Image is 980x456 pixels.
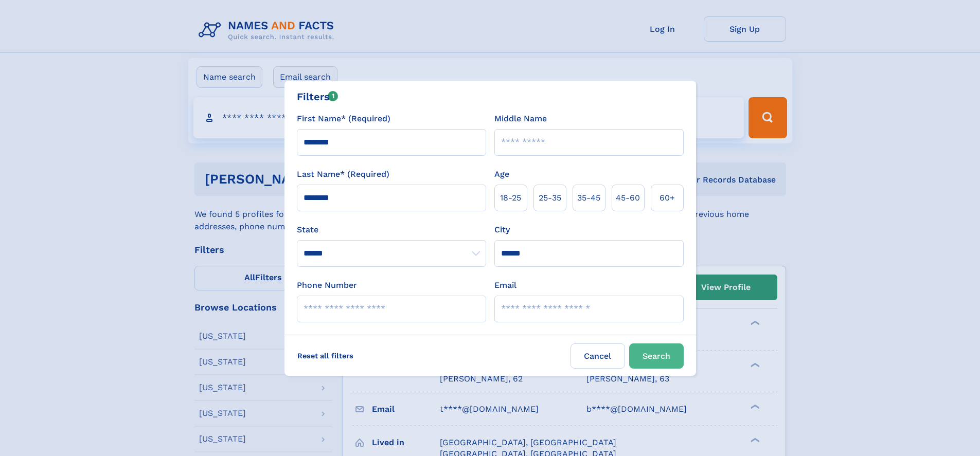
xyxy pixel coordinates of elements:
label: Email [494,279,516,291]
label: Age [494,168,509,180]
label: Reset all filters [291,343,360,368]
span: 60+ [660,192,675,204]
span: 45‑60 [616,192,640,204]
label: Phone Number [297,279,357,291]
label: Cancel [571,343,625,369]
span: 18‑25 [500,192,521,204]
span: 25‑35 [539,192,561,204]
div: Filters [297,89,338,104]
span: 35‑45 [577,192,600,204]
label: First Name* (Required) [297,113,390,125]
label: Last Name* (Required) [297,168,389,180]
label: State [297,224,486,236]
label: City [494,224,510,236]
label: Middle Name [494,113,547,125]
button: Search [629,343,684,369]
